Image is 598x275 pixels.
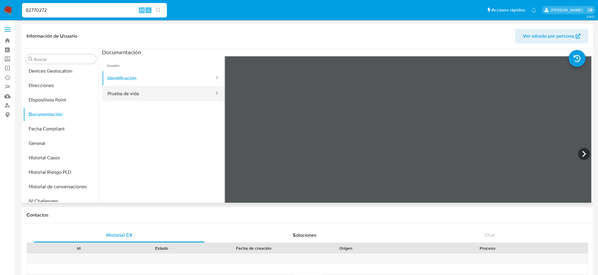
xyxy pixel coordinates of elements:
div: Id [42,245,116,251]
button: Direcciones [23,78,99,93]
button: Ver mirada por persona [515,29,588,43]
a: Salir [587,7,593,13]
button: General [23,136,99,151]
button: search-icon [152,6,165,14]
button: Dispositivos Point [23,93,99,107]
div: Fecha de creación [207,245,300,251]
span: Historial CX [106,232,133,239]
button: Historial de conversaciones [23,180,99,194]
input: Buscar [34,57,94,62]
span: Alt [139,7,144,13]
button: Buscar [28,57,33,61]
div: Proceso [391,245,584,251]
span: Accesos rápidos [491,7,525,13]
input: Buscar usuario o caso... [22,6,167,14]
span: s [148,7,149,13]
div: Estado [124,245,199,251]
button: IV Challenges [23,194,99,208]
h1: Información de Usuario [27,33,77,39]
button: Fecha Compliant [23,122,99,136]
p: cesar.gonzalez@mercadolibre.com.mx [551,7,585,13]
div: Origen [309,245,383,251]
h1: Contactos [27,212,588,218]
button: Historial Casos [23,151,99,165]
button: Devices Geolocation [23,64,99,78]
button: Documentación [23,107,99,122]
button: Historial Riesgo PLD [23,165,99,180]
span: Soluciones [293,232,317,239]
a: Notificaciones [531,8,536,13]
span: Chat [485,232,495,239]
span: Ver mirada por persona [523,29,574,43]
